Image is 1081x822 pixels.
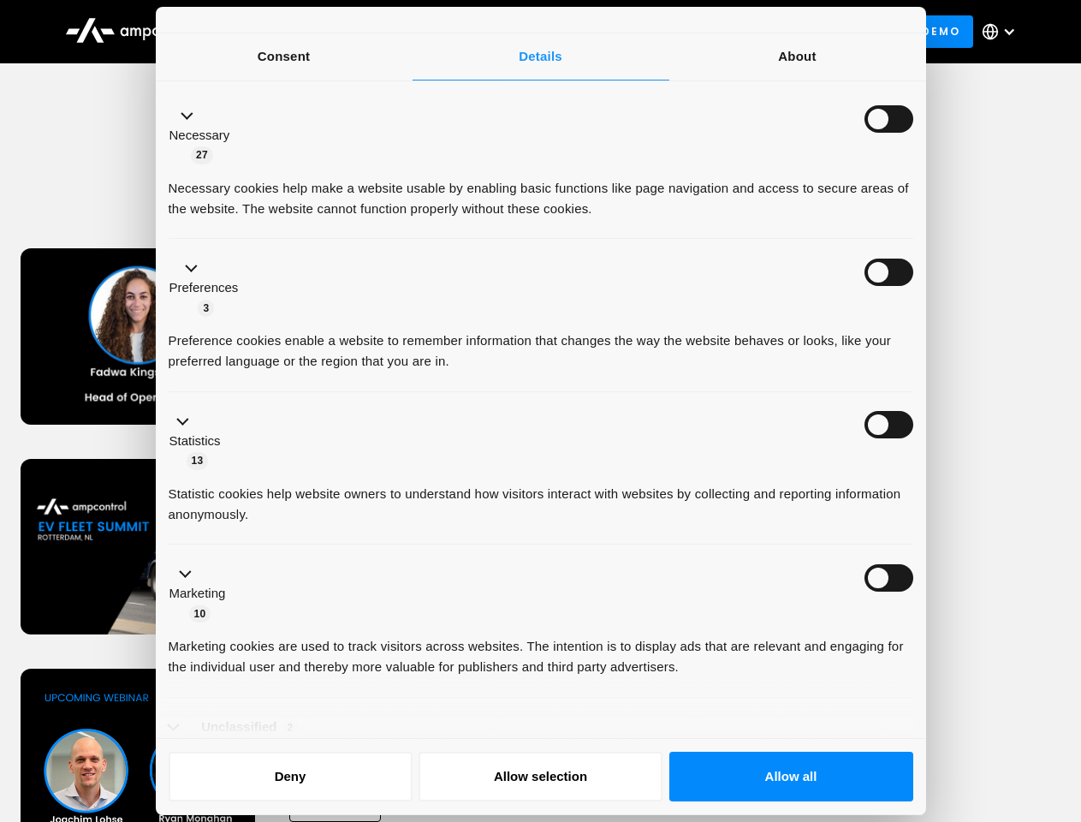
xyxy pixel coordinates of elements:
button: Preferences (3) [169,259,249,319]
div: Preference cookies enable a website to remember information that changes the way the website beha... [169,318,913,372]
button: Statistics (13) [169,411,231,471]
div: Necessary cookies help make a website usable by enabling basic functions like page navigation and... [169,165,913,219]
label: Necessary [169,126,230,146]
a: Consent [156,33,413,80]
a: Details [413,33,669,80]
a: About [669,33,926,80]
label: Preferences [169,278,239,298]
h1: Upcoming Webinars [21,173,1061,214]
label: Marketing [169,584,226,604]
button: Allow selection [419,752,662,801]
span: 2 [282,719,299,736]
span: 13 [187,452,209,469]
span: 27 [191,146,213,164]
button: Marketing (10) [169,564,236,624]
span: 10 [189,605,211,622]
button: Allow all [669,752,913,801]
div: Statistic cookies help website owners to understand how visitors interact with websites by collec... [169,471,913,525]
label: Statistics [169,432,221,451]
button: Necessary (27) [169,105,241,165]
button: Unclassified (2) [169,717,309,738]
span: 3 [198,300,214,317]
div: Marketing cookies are used to track visitors across websites. The intention is to display ads tha... [169,623,913,677]
button: Deny [169,752,413,801]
